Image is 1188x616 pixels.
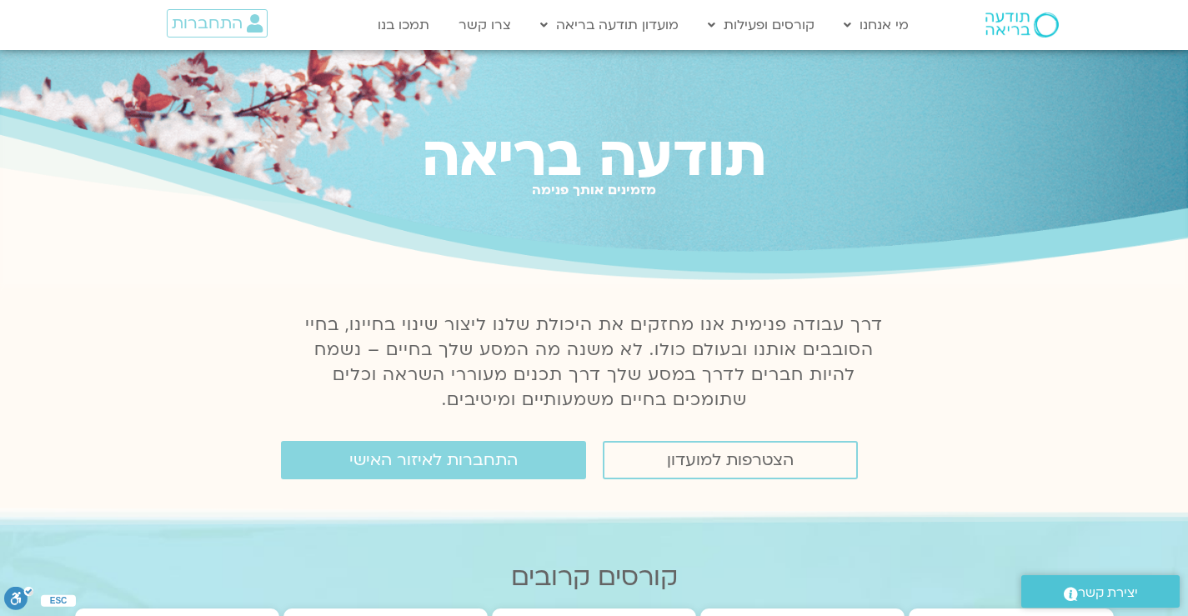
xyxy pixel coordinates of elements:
[985,13,1059,38] img: תודעה בריאה
[75,563,1114,592] h2: קורסים קרובים
[167,9,268,38] a: התחברות
[369,9,438,41] a: תמכו בנו
[1078,582,1138,604] span: יצירת קשר
[349,451,518,469] span: התחברות לאיזור האישי
[296,313,893,413] p: דרך עבודה פנימית אנו מחזקים את היכולת שלנו ליצור שינוי בחיינו, בחיי הסובבים אותנו ובעולם כולו. לא...
[835,9,917,41] a: מי אנחנו
[172,14,243,33] span: התחברות
[450,9,519,41] a: צרו קשר
[532,9,687,41] a: מועדון תודעה בריאה
[281,441,586,479] a: התחברות לאיזור האישי
[699,9,823,41] a: קורסים ופעילות
[603,441,858,479] a: הצטרפות למועדון
[667,451,794,469] span: הצטרפות למועדון
[1021,575,1180,608] a: יצירת קשר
